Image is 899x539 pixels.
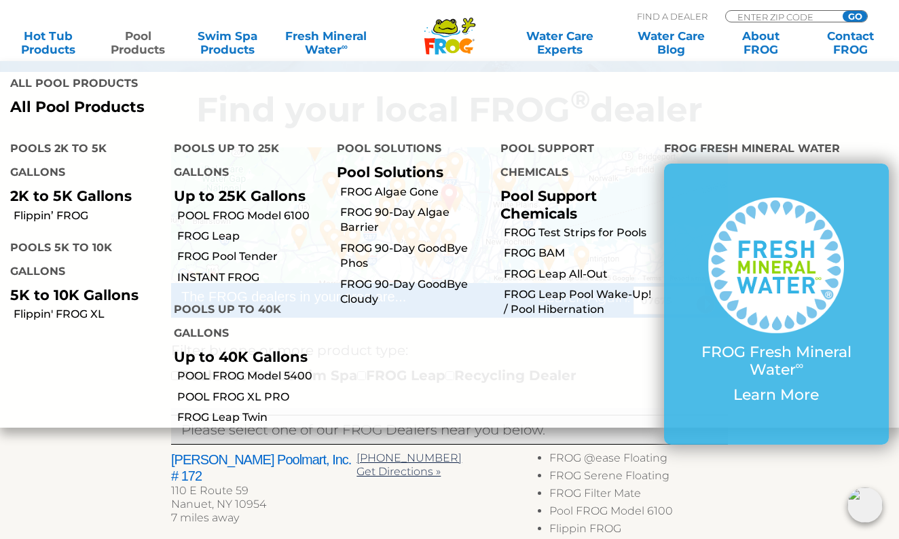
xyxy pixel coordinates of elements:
a: POOL FROG XL PRO [177,390,327,405]
a: Water CareExperts [503,29,617,56]
h4: All Pool Products [10,71,439,98]
li: FROG Serene Floating [549,469,728,487]
a: Swim SpaProducts [193,29,263,56]
span: 7 miles away [171,511,239,524]
p: Learn More [691,386,862,404]
a: Get Directions » [356,465,441,478]
p: 5K to 10K Gallons [10,286,153,303]
a: FROG Leap Twin [177,410,327,425]
h2: [PERSON_NAME] Poolmart, Inc. # 172 [171,451,356,484]
h4: Pools 5K to 10K Gallons [10,236,153,286]
h4: Pool Support Chemicals [500,136,644,187]
p: Find A Dealer [637,10,708,22]
a: FROG Test Strips for Pools [504,225,654,240]
a: FROG Leap Pool Wake-Up! / Pool Hibernation [504,287,654,318]
li: FROG Filter Mate [549,487,728,504]
a: ContactFROG [815,29,885,56]
a: Pool Solutions [337,164,443,181]
a: All Pool Products [10,98,439,116]
p: Pool Support Chemicals [500,187,644,221]
li: FROG @ease Floating [549,451,728,469]
a: FROG Leap [177,229,327,244]
sup: ∞ [342,41,348,52]
a: POOL FROG Model 5400 [177,369,327,384]
a: [PHONE_NUMBER] [356,451,462,464]
a: INSTANT FROG [177,270,327,285]
input: Zip Code Form [736,11,828,22]
a: FROG Leap All-Out [504,267,654,282]
p: FROG Fresh Mineral Water [691,343,862,379]
input: GO [843,11,867,22]
p: Up to 40K Gallons [174,348,317,365]
a: POOL FROG Model 6100 [177,208,327,223]
p: Up to 25K Gallons [174,187,317,204]
h4: Pools up to 25K Gallons [174,136,317,187]
sup: ∞ [796,358,804,372]
a: FROG 90-Day GoodBye Phos [340,241,490,272]
div: 110 E Route 59 [171,484,356,498]
h4: Pool Solutions [337,136,480,164]
li: Pool FROG Model 6100 [549,504,728,522]
p: 2K to 5K Gallons [10,187,153,204]
p: Please select one of our FROG Dealers near you below. [181,419,718,441]
a: FROG Algae Gone [340,185,490,200]
h4: Pools 2K to 5K Gallons [10,136,153,187]
a: AboutFROG [726,29,796,56]
h4: Pools up to 40K Gallons [174,297,317,348]
img: openIcon [847,487,883,523]
a: PoolProducts [103,29,173,56]
div: Nanuet, NY 10954 [171,498,356,511]
a: FROG Fresh Mineral Water∞ Learn More [691,198,862,411]
a: Water CareBlog [636,29,706,56]
a: FROG BAM [504,246,654,261]
a: FROG 90-Day Algae Barrier [340,205,490,236]
a: Fresh MineralWater∞ [282,29,369,56]
a: FROG 90-Day GoodBye Cloudy [340,277,490,308]
a: Flippin' FROG XL [14,307,164,322]
a: Hot TubProducts [14,29,84,56]
a: Flippin’ FROG [14,208,164,223]
h4: FROG Fresh Mineral Water [664,136,889,164]
a: FROG Pool Tender [177,249,327,264]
